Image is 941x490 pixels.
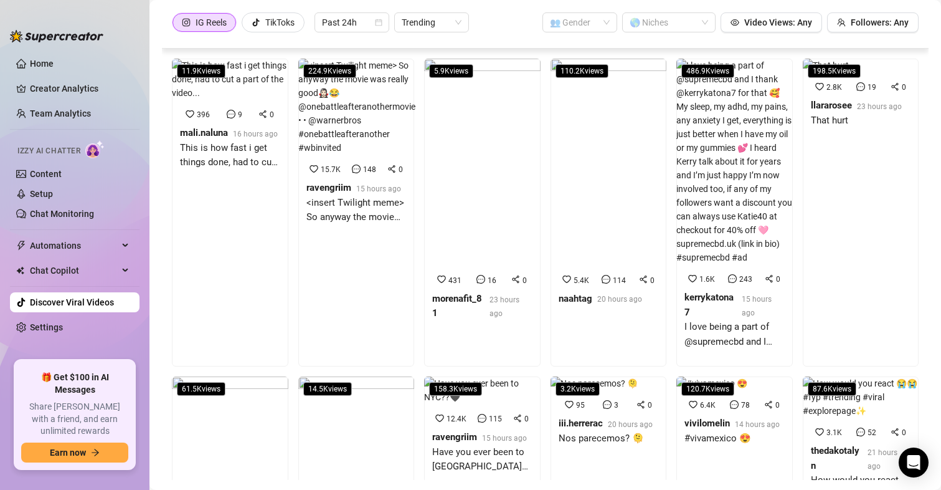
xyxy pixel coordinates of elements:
[30,189,53,199] a: Setup
[30,236,118,256] span: Automations
[429,382,482,396] span: 158.3K views
[776,275,780,284] span: 0
[478,414,486,423] span: message
[681,382,734,396] span: 120.7K views
[488,276,496,285] span: 16
[565,400,574,409] span: heart
[489,295,519,318] span: 23 hours ago
[21,401,128,438] span: Share [PERSON_NAME] with a friend, and earn unlimited rewards
[728,274,737,283] span: message
[741,401,750,410] span: 78
[30,79,130,98] a: Creator Analytics
[424,59,541,367] a: 5.9Kviews431160morenafit_8123 hours ago
[803,377,919,418] img: How would you react 😭😭 #fyp #trending #viral #explorepage✨
[306,196,407,225] div: <insert Twilight meme> So anyway the movie was really good🧛🏻‍♀️😂 @onebattleafteranothermovie • • ...
[356,185,401,193] span: 15 hours ago
[827,12,919,32] button: Followers: Any
[639,275,648,284] span: share-alt
[30,108,91,118] a: Team Analytics
[30,209,94,219] a: Chat Monitoring
[30,169,62,179] a: Content
[684,320,785,349] div: I love being a part of @supremecbd and I thank @kerrykatona7 for that 🥰 My sleep, my [MEDICAL_DAT...
[489,415,502,423] span: 115
[352,165,361,173] span: message
[258,110,267,118] span: share-alt
[562,275,571,284] span: heart
[899,448,929,478] div: Open Intercom Messenger
[387,165,396,173] span: share-alt
[684,431,780,446] div: #vivamexico 😍
[265,13,295,32] div: TikToks
[556,382,600,396] span: 3.2K views
[764,400,773,409] span: share-alt
[815,428,824,436] span: heart
[363,165,376,174] span: 148
[298,59,415,367] a: 224.9Kviews<insert Twilight meme> So anyway the movie was really good🧛🏻‍♀️😂 @onebattleafteranothe...
[30,261,118,281] span: Chat Copilot
[731,18,739,27] span: eye
[10,30,103,42] img: logo-BBDzfeDw.svg
[303,64,356,78] span: 224.9K views
[432,293,482,319] strong: morenafit_81
[684,292,734,318] strong: kerrykatona7
[613,276,626,285] span: 114
[21,372,128,396] span: 🎁 Get $100 in AI Messages
[482,434,527,443] span: 15 hours ago
[252,18,260,27] span: tik-tok
[524,415,529,423] span: 0
[30,59,54,69] a: Home
[576,401,585,410] span: 95
[447,415,466,423] span: 12.4K
[511,275,520,284] span: share-alt
[811,445,859,471] strong: thedakotalyn
[826,83,842,92] span: 2.8K
[21,443,128,463] button: Earn nowarrow-right
[180,127,228,138] strong: mali.naluna
[744,17,812,27] span: Video Views: Any
[608,420,653,429] span: 20 hours ago
[648,401,652,410] span: 0
[435,414,444,423] span: heart
[16,241,26,251] span: thunderbolt
[650,276,655,285] span: 0
[742,295,772,317] span: 15 hours ago
[699,275,715,284] span: 1.6K
[856,428,865,436] span: message
[375,19,382,26] span: calendar
[837,18,846,27] span: team
[196,13,227,32] div: IG Reels
[306,182,351,193] strong: ravengriim
[238,110,242,119] span: 9
[91,448,100,457] span: arrow-right
[574,276,589,285] span: 5.4K
[322,13,382,32] span: Past 24h
[700,401,716,410] span: 6.4K
[815,82,824,91] span: heart
[602,275,610,284] span: message
[17,145,80,157] span: Izzy AI Chatter
[676,59,793,264] img: I love being a part of @supremecbd and I thank @kerrykatona7 for that 🥰 My sleep, my adhd, my pai...
[172,59,288,100] img: This is how fast i get things done, had to cut a part of the video...
[432,445,532,474] div: Have you ever been to [GEOGRAPHIC_DATA]??🖤
[513,414,522,423] span: share-alt
[808,382,856,396] span: 87.6K views
[603,400,612,409] span: message
[559,418,603,429] strong: iii.herrerac
[688,274,697,283] span: heart
[636,400,645,409] span: share-alt
[735,420,780,429] span: 14 hours ago
[684,418,730,429] strong: vivilomelin
[180,141,280,170] div: This is how fast i get things done, had to cut a part of the video...
[85,140,105,158] img: AI Chatter
[182,18,191,27] span: instagram
[448,276,461,285] span: 431
[559,293,592,304] strong: naahtag
[321,165,341,174] span: 15.7K
[30,297,114,307] a: Discover Viral Videos
[424,377,541,404] img: Have you ever been to NYC??🖤
[891,82,899,91] span: share-alt
[399,165,403,174] span: 0
[803,59,919,367] a: 198.5KviewsThat hurt2.8K190llararosee23 hours agoThat hurt
[270,110,274,119] span: 0
[803,59,849,72] img: That hurt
